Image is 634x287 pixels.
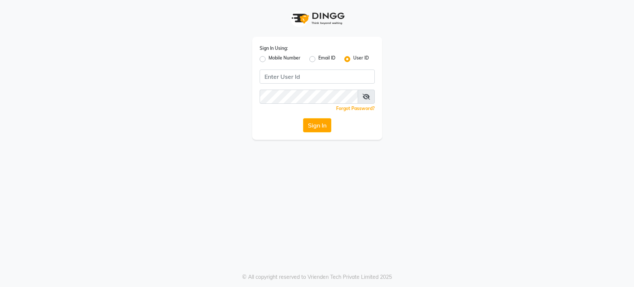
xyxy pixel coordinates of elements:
img: logo1.svg [287,7,347,29]
label: Sign In Using: [260,45,288,52]
label: Email ID [318,55,335,64]
input: Username [260,90,358,104]
a: Forgot Password? [336,106,375,111]
input: Username [260,70,375,84]
button: Sign In [303,118,331,132]
label: User ID [353,55,369,64]
label: Mobile Number [269,55,300,64]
